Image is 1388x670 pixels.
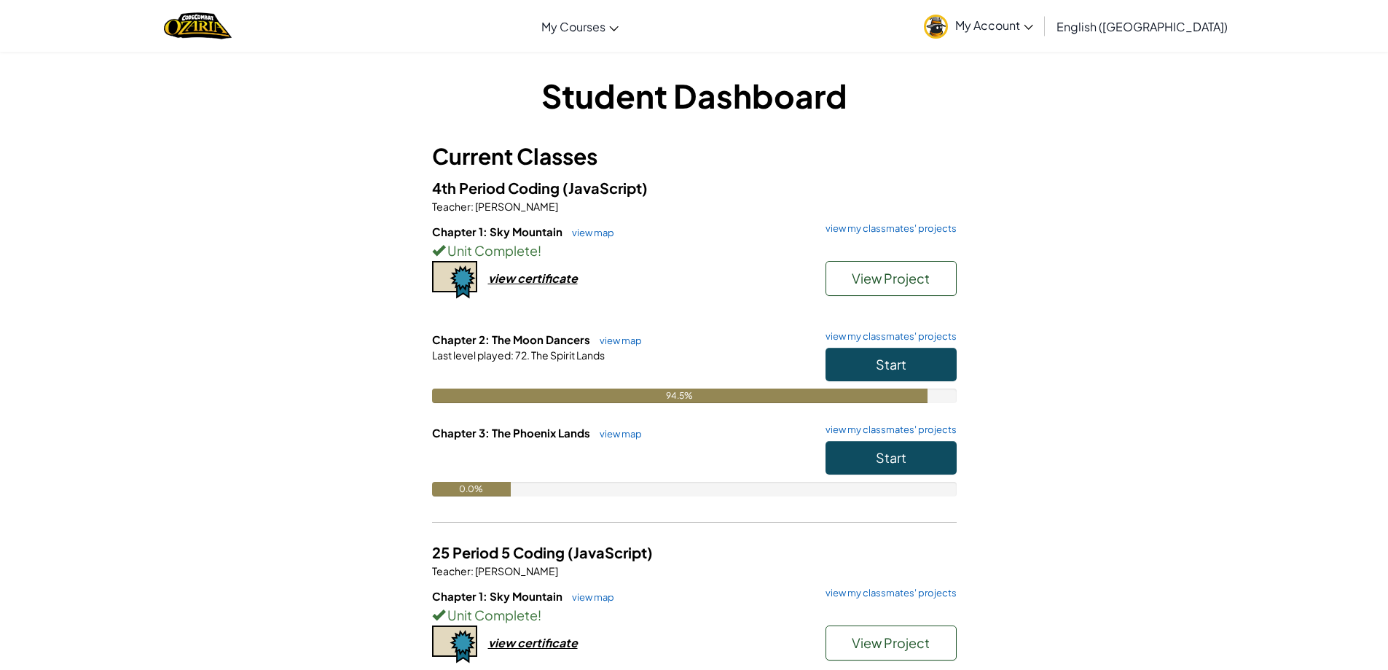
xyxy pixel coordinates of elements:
span: Unit Complete [445,607,538,623]
span: Teacher [432,564,471,577]
span: Teacher [432,200,471,213]
a: view map [592,428,642,440]
div: 0.0% [432,482,511,496]
span: [PERSON_NAME] [474,200,558,213]
a: view my classmates' projects [818,425,957,435]
span: (JavaScript) [562,179,648,197]
div: view certificate [488,635,578,650]
a: view certificate [432,270,578,286]
h1: Student Dashboard [432,73,957,118]
span: Chapter 1: Sky Mountain [432,225,565,238]
span: My Courses [541,19,605,34]
a: view my classmates' projects [818,224,957,233]
span: View Project [852,634,930,651]
span: Unit Complete [445,242,538,259]
img: certificate-icon.png [432,261,477,299]
div: view certificate [488,270,578,286]
span: (JavaScript) [568,543,653,561]
div: 94.5% [432,389,928,403]
a: view my classmates' projects [818,332,957,341]
span: Chapter 2: The Moon Dancers [432,332,592,346]
span: Chapter 3: The Phoenix Lands [432,426,592,440]
button: Start [826,441,957,475]
img: avatar [924,15,948,39]
h3: Current Classes [432,140,957,173]
span: ! [538,242,541,259]
a: view my classmates' projects [818,588,957,598]
a: view map [565,227,614,238]
span: 25 Period 5 Coding [432,543,568,561]
img: Home [164,11,232,41]
button: View Project [826,626,957,661]
span: 4th Period Coding [432,179,562,197]
button: View Project [826,261,957,296]
span: View Project [852,270,930,287]
a: view map [592,335,642,346]
a: My Account [917,3,1040,49]
span: Start [876,356,906,373]
span: : [471,200,474,213]
span: Chapter 1: Sky Mountain [432,589,565,603]
span: 72. [514,348,530,362]
a: view map [565,591,614,603]
img: certificate-icon.png [432,626,477,663]
span: Start [876,449,906,466]
span: : [471,564,474,577]
a: Ozaria by CodeCombat logo [164,11,232,41]
span: The Spirit Lands [530,348,605,362]
span: English ([GEOGRAPHIC_DATA]) [1056,19,1228,34]
button: Start [826,348,957,381]
span: [PERSON_NAME] [474,564,558,577]
span: Last level played [432,348,511,362]
a: view certificate [432,635,578,650]
span: ! [538,607,541,623]
span: My Account [955,17,1033,33]
a: English ([GEOGRAPHIC_DATA]) [1049,7,1235,46]
a: My Courses [534,7,626,46]
span: : [511,348,514,362]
